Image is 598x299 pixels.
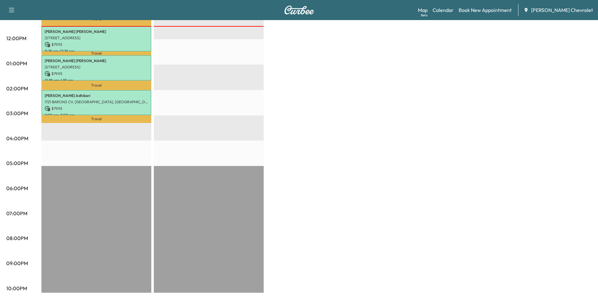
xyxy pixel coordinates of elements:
p: $ 79.95 [45,106,148,111]
p: $ 79.95 [45,71,148,77]
p: [PERSON_NAME] [PERSON_NAME] [45,58,148,63]
span: [PERSON_NAME] Chevrolet [531,6,593,14]
p: 12:38 pm - 1:38 pm [45,78,148,83]
p: 04:00PM [6,135,28,142]
p: 02:00PM [6,85,28,92]
a: Book New Appointment [459,6,512,14]
p: [STREET_ADDRESS] [45,35,148,40]
p: 01:00PM [6,60,27,67]
p: 2:00 pm - 3:00 pm [45,113,148,118]
p: 03:00PM [6,109,28,117]
p: Travel [41,81,151,90]
p: [PERSON_NAME] [PERSON_NAME] [45,29,148,34]
p: 1721 BARONS CV, [GEOGRAPHIC_DATA], [GEOGRAPHIC_DATA], [GEOGRAPHIC_DATA] [45,99,148,104]
p: [PERSON_NAME] Adhikari [45,93,148,98]
div: Beta [421,13,428,18]
p: Travel [41,51,151,55]
p: Travel [41,115,151,123]
p: 07:00PM [6,210,27,217]
p: $ 79.95 [45,42,148,47]
p: 11:29 am - 12:29 pm [45,49,148,54]
p: 06:00PM [6,184,28,192]
p: 12:00PM [6,35,26,42]
p: [STREET_ADDRESS] [45,65,148,70]
img: Curbee Logo [284,6,314,14]
p: 08:00PM [6,234,28,242]
p: 05:00PM [6,159,28,167]
p: 10:00PM [6,285,27,292]
p: 09:00PM [6,259,28,267]
a: Calendar [433,6,454,14]
a: MapBeta [418,6,428,14]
